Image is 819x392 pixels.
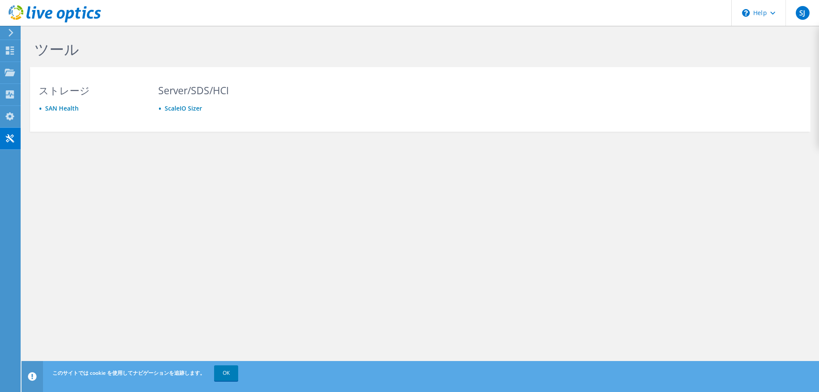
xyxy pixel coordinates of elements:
[34,40,615,58] h1: ツール
[39,86,142,95] h3: ストレージ
[158,86,261,95] h3: Server/SDS/HCI
[214,365,238,381] a: OK
[742,9,750,17] svg: \n
[796,6,810,20] span: SJ
[45,104,79,112] a: SAN Health
[52,369,205,377] span: このサイトでは cookie を使用してナビゲーションを追跡します。
[165,104,202,112] a: ScaleIO Sizer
